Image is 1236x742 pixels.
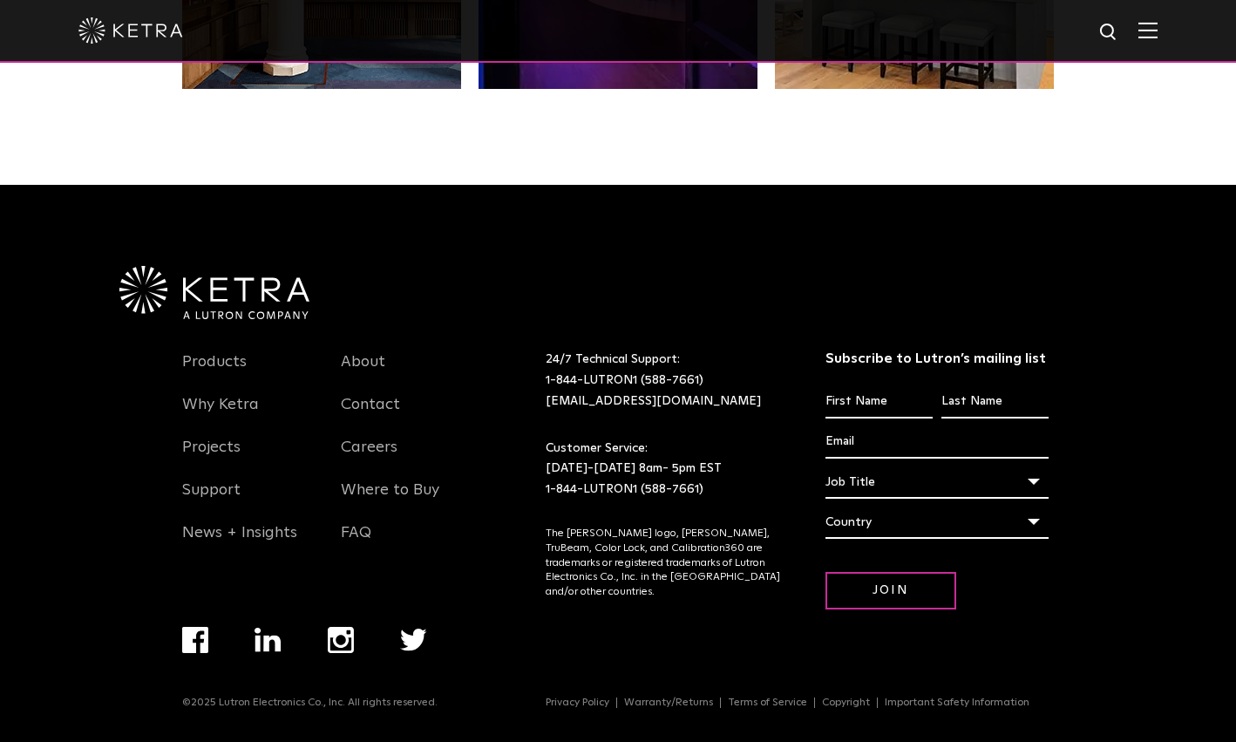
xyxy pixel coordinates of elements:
[255,628,282,652] img: linkedin
[182,438,241,478] a: Projects
[341,523,371,563] a: FAQ
[341,480,439,521] a: Where to Buy
[825,466,1049,499] div: Job Title
[1138,22,1158,38] img: Hamburger%20Nav.svg
[617,698,721,708] a: Warranty/Returns
[721,698,815,708] a: Terms of Service
[182,627,208,653] img: facebook
[825,572,956,609] input: Join
[825,506,1049,539] div: Country
[341,395,400,435] a: Contact
[878,698,1036,708] a: Important Safety Information
[182,480,241,521] a: Support
[182,350,315,563] div: Navigation Menu
[182,352,247,392] a: Products
[546,697,1054,709] div: Navigation Menu
[546,395,761,407] a: [EMAIL_ADDRESS][DOMAIN_NAME]
[400,629,427,651] img: twitter
[546,374,703,386] a: 1-844-LUTRON1 (588-7661)
[328,627,354,653] img: instagram
[182,395,259,435] a: Why Ketra
[539,698,617,708] a: Privacy Policy
[341,438,397,478] a: Careers
[825,350,1049,368] h3: Subscribe to Lutron’s mailing list
[182,627,472,697] div: Navigation Menu
[341,350,473,563] div: Navigation Menu
[825,385,933,419] input: First Name
[546,527,782,600] p: The [PERSON_NAME] logo, [PERSON_NAME], TruBeam, Color Lock, and Calibration360 are trademarks or ...
[815,698,878,708] a: Copyright
[119,266,309,320] img: Ketra-aLutronCo_White_RGB
[341,352,385,392] a: About
[182,697,438,709] p: ©2025 Lutron Electronics Co., Inc. All rights reserved.
[546,483,703,495] a: 1-844-LUTRON1 (588-7661)
[825,425,1049,459] input: Email
[78,17,183,44] img: ketra-logo-2019-white
[546,350,782,412] p: 24/7 Technical Support:
[1098,22,1120,44] img: search icon
[182,523,297,563] a: News + Insights
[546,439,782,500] p: Customer Service: [DATE]-[DATE] 8am- 5pm EST
[941,385,1049,419] input: Last Name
